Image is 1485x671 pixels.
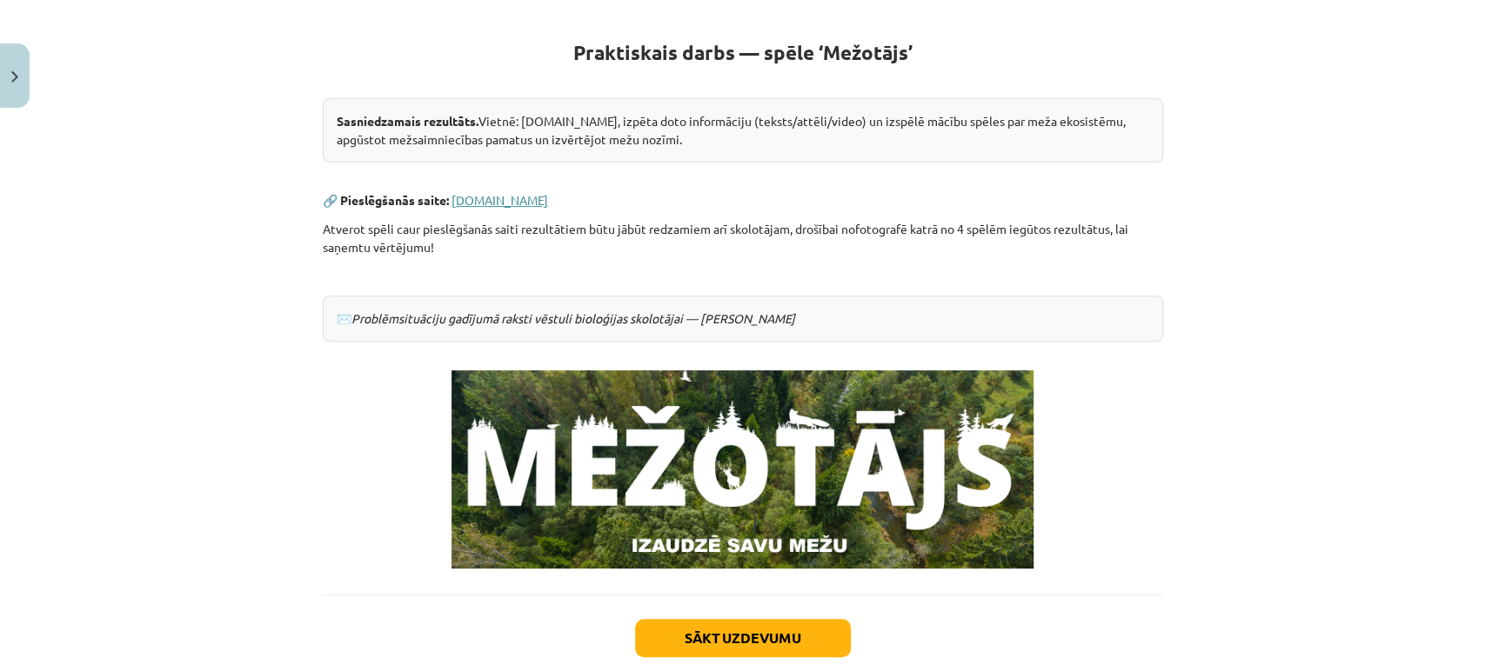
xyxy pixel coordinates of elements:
[11,71,18,83] img: icon-close-lesson-0947bae3869378f0d4975bcd49f059093ad1ed9edebbc8119c70593378902aed.svg
[573,40,913,65] strong: Praktiskais darbs — spēle ‘Mežotājs’
[452,370,1033,568] img: Attēls, kurā ir teksts, koks, fonts, augs Apraksts ģenerēts automātiski
[351,310,795,326] em: Problēmsituāciju gadījumā raksti vēstuli bioloģijas skolotājai — [PERSON_NAME]
[323,296,1163,342] div: ✉️
[337,113,478,129] strong: Sasniedzamais rezultāts.
[452,192,548,208] a: [DOMAIN_NAME]
[635,619,851,657] button: Sākt uzdevumu
[323,220,1163,256] p: Atverot spēli caur pieslēgšanās saiti rezultātiem būtu jābūt redzamiem arī skolotājam, drošībai n...
[323,192,449,208] strong: 🔗 Pieslēgšanās saite:
[323,98,1163,163] div: Vietnē: [DOMAIN_NAME], izpēta doto informāciju (teksts/attēli/video) un izspēlē mācību spēles par...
